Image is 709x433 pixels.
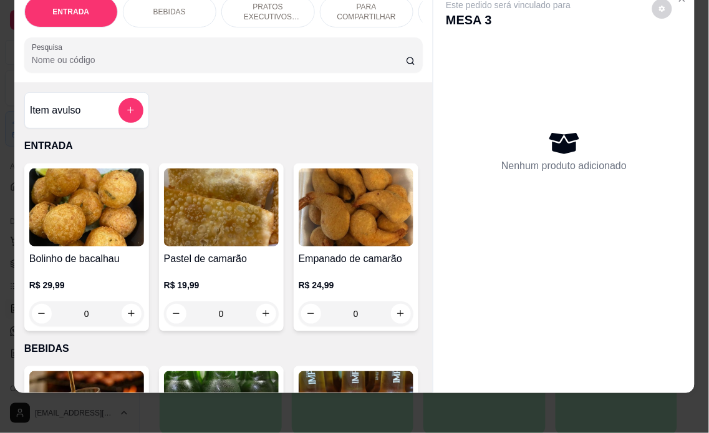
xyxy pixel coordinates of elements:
input: Pesquisa [32,54,406,66]
button: decrease-product-quantity [301,304,321,324]
p: Nenhum produto adicionado [501,158,627,173]
button: decrease-product-quantity [166,304,186,324]
p: ENTRADA [24,139,423,153]
h4: Bolinho de bacalhau [29,251,144,266]
img: product-image [164,168,279,246]
button: add-separate-item [118,98,143,123]
h4: Empanado de camarão [299,251,413,266]
h4: Item avulso [30,103,81,118]
p: BEBIDAS [24,341,423,356]
button: increase-product-quantity [122,304,142,324]
label: Pesquisa [32,42,67,52]
button: decrease-product-quantity [32,304,52,324]
p: R$ 19,99 [164,279,279,291]
img: product-image [299,168,413,246]
p: PARA COMPARTILHAR [330,2,403,22]
h4: Pastel de camarão [164,251,279,266]
button: increase-product-quantity [256,304,276,324]
p: PRATOS EXECUTIVOS (INDIVIDUAIS) [232,2,304,22]
p: R$ 29,99 [29,279,144,291]
p: BEBIDAS [153,7,186,17]
p: MESA 3 [446,11,571,29]
p: ENTRADA [52,7,89,17]
img: product-image [29,168,144,246]
button: increase-product-quantity [391,304,411,324]
p: R$ 24,99 [299,279,413,291]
